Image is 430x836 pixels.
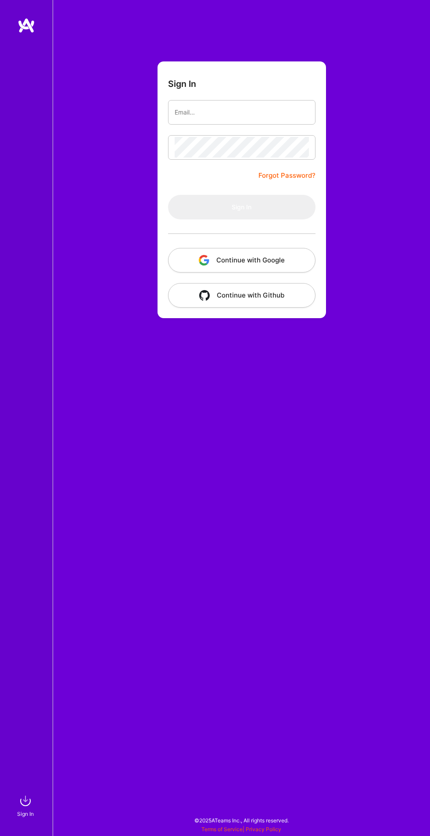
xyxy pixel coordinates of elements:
a: sign inSign In [18,792,34,818]
a: Privacy Policy [246,826,281,832]
img: logo [18,18,35,33]
h3: Sign In [168,79,196,90]
button: Continue with Google [168,248,315,273]
div: © 2025 ATeams Inc., All rights reserved. [53,810,430,832]
a: Terms of Service [201,826,243,832]
img: icon [199,290,210,301]
input: Email... [175,102,309,123]
button: Sign In [168,195,315,219]
img: icon [199,255,209,266]
div: Sign In [17,810,34,818]
button: Continue with Github [168,283,315,308]
span: | [201,826,281,832]
img: sign in [17,792,34,810]
a: Forgot Password? [258,170,315,181]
